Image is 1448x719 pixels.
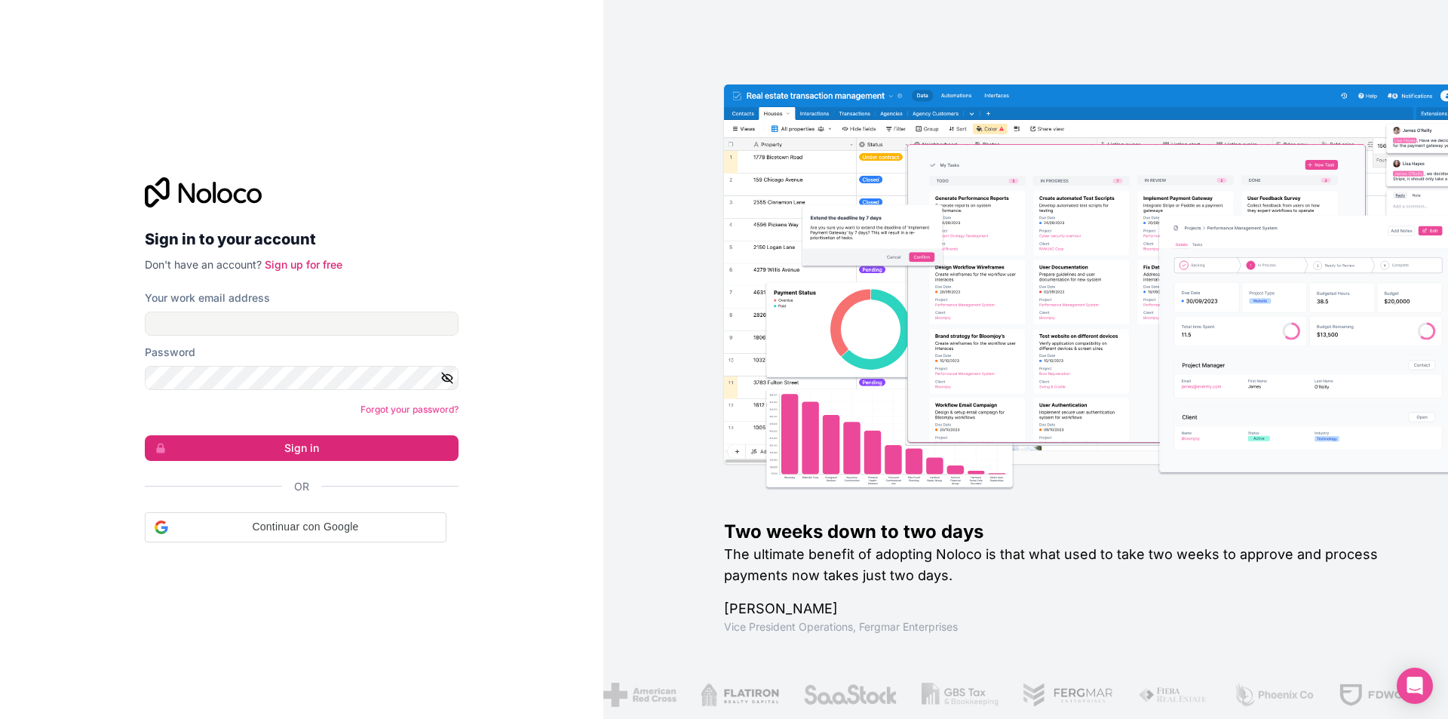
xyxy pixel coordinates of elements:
[145,258,262,271] span: Don't have an account?
[1397,668,1433,704] div: Open Intercom Messenger
[145,512,446,542] div: Continuar con Google
[145,290,270,306] label: Your work email address
[294,479,309,494] span: Or
[1023,683,1115,707] img: /assets/fergmar-CudnrXN5.png
[724,544,1400,586] h2: The ultimate benefit of adopting Noloco is that what used to take two weeks to approve and proces...
[145,366,459,390] input: Password
[174,519,437,535] span: Continuar con Google
[803,683,898,707] img: /assets/saastock-C6Zbiodz.png
[724,520,1400,544] h1: Two weeks down to two days
[360,404,459,415] a: Forgot your password?
[701,683,779,707] img: /assets/flatiron-C8eUkumj.png
[922,683,999,707] img: /assets/gbstax-C-GtDUiK.png
[145,226,459,253] h2: Sign in to your account
[724,619,1400,635] h1: Vice President Operations , Fergmar Enterprises
[145,435,459,461] button: Sign in
[1138,683,1209,707] img: /assets/fiera-fwj2N5v4.png
[1339,683,1427,707] img: /assets/fdworks-Bi04fVtw.png
[265,258,342,271] a: Sign up for free
[724,598,1400,619] h1: [PERSON_NAME]
[145,345,195,360] label: Password
[1233,683,1315,707] img: /assets/phoenix-BREaitsQ.png
[145,312,459,336] input: Email address
[603,683,676,707] img: /assets/american-red-cross-BAupjrZR.png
